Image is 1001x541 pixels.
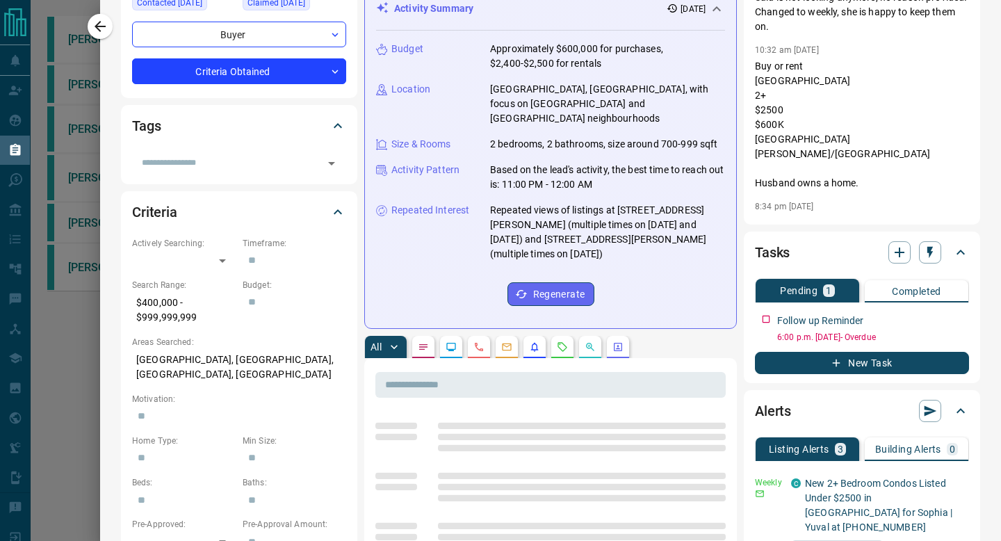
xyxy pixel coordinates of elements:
[557,341,568,353] svg: Requests
[132,518,236,531] p: Pre-Approved:
[473,341,485,353] svg: Calls
[777,314,863,328] p: Follow up Reminder
[132,22,346,47] div: Buyer
[391,163,459,177] p: Activity Pattern
[755,236,969,269] div: Tasks
[681,3,706,15] p: [DATE]
[371,342,382,352] p: All
[132,336,346,348] p: Areas Searched:
[391,82,430,97] p: Location
[755,202,814,211] p: 8:34 pm [DATE]
[132,115,161,137] h2: Tags
[875,444,941,454] p: Building Alerts
[838,444,843,454] p: 3
[132,393,346,405] p: Motivation:
[394,1,473,16] p: Activity Summary
[132,58,346,84] div: Criteria Obtained
[791,478,801,488] div: condos.ca
[490,42,725,71] p: Approximately $600,000 for purchases, $2,400-$2,500 for rentals
[391,42,423,56] p: Budget
[132,109,346,143] div: Tags
[892,286,941,296] p: Completed
[446,341,457,353] svg: Lead Browsing Activity
[132,291,236,329] p: $400,000 - $999,999,999
[243,476,346,489] p: Baths:
[612,341,624,353] svg: Agent Actions
[132,435,236,447] p: Home Type:
[490,82,725,126] p: [GEOGRAPHIC_DATA], [GEOGRAPHIC_DATA], with focus on [GEOGRAPHIC_DATA] and [GEOGRAPHIC_DATA] neigh...
[418,341,429,353] svg: Notes
[243,237,346,250] p: Timeframe:
[805,478,952,533] a: New 2+ Bedroom Condos Listed Under $2500 in [GEOGRAPHIC_DATA] for Sophia | Yuval at [PHONE_NUMBER]
[755,476,783,489] p: Weekly
[769,444,829,454] p: Listing Alerts
[243,435,346,447] p: Min Size:
[322,154,341,173] button: Open
[132,279,236,291] p: Search Range:
[755,394,969,428] div: Alerts
[755,352,969,374] button: New Task
[132,476,236,489] p: Beds:
[755,400,791,422] h2: Alerts
[755,241,790,264] h2: Tasks
[501,341,512,353] svg: Emails
[391,137,451,152] p: Size & Rooms
[755,45,819,55] p: 10:32 am [DATE]
[585,341,596,353] svg: Opportunities
[529,341,540,353] svg: Listing Alerts
[950,444,955,454] p: 0
[243,279,346,291] p: Budget:
[507,282,594,306] button: Regenerate
[755,59,969,191] p: Buy or rent [GEOGRAPHIC_DATA] 2+ $2500 $600K [GEOGRAPHIC_DATA][PERSON_NAME]/[GEOGRAPHIC_DATA] Hus...
[132,348,346,386] p: [GEOGRAPHIC_DATA], [GEOGRAPHIC_DATA], [GEOGRAPHIC_DATA], [GEOGRAPHIC_DATA]
[490,163,725,192] p: Based on the lead's activity, the best time to reach out is: 11:00 PM - 12:00 AM
[490,137,717,152] p: 2 bedrooms, 2 bathrooms, size around 700-999 sqft
[391,203,469,218] p: Repeated Interest
[780,286,817,296] p: Pending
[777,331,969,344] p: 6:00 p.m. [DATE] - Overdue
[243,518,346,531] p: Pre-Approval Amount:
[755,489,765,499] svg: Email
[132,237,236,250] p: Actively Searching:
[132,201,177,223] h2: Criteria
[132,195,346,229] div: Criteria
[490,203,725,261] p: Repeated views of listings at [STREET_ADDRESS][PERSON_NAME] (multiple times on [DATE] and [DATE])...
[826,286,831,296] p: 1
